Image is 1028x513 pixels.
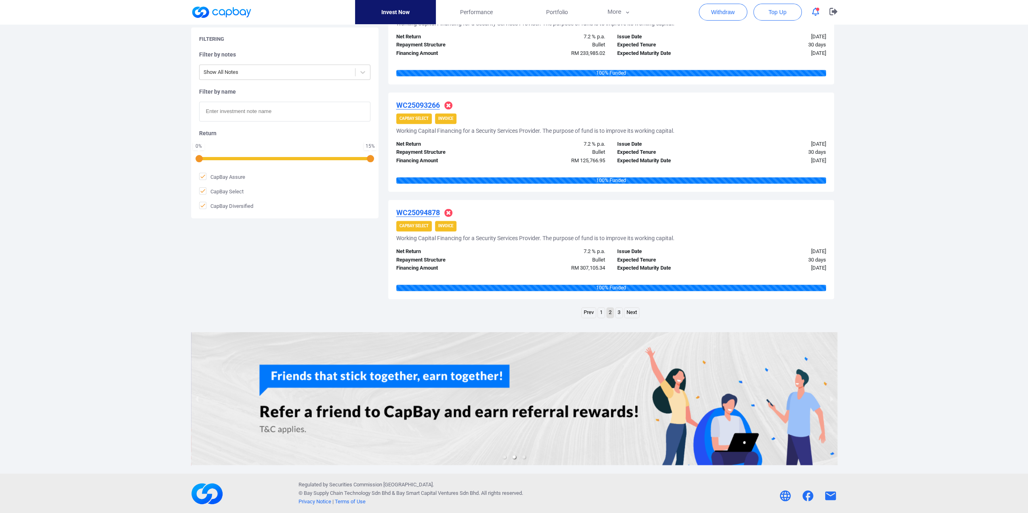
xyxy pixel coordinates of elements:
[199,36,224,43] h5: Filtering
[199,202,253,210] span: CapBay Diversified
[503,455,506,459] li: slide item 1
[199,130,370,137] h5: Return
[721,247,832,256] div: [DATE]
[500,140,611,149] div: 7.2 % p.a.
[438,224,453,228] strong: Invoice
[199,51,370,58] h5: Filter by notes
[598,308,605,318] a: Page 1
[522,455,526,459] li: slide item 3
[396,127,675,134] h5: Working Capital Financing for a Security Services Provider. The purpose of fund is to improve its...
[500,33,611,41] div: 7.2 % p.a.
[500,247,611,256] div: 7.2 % p.a.
[390,256,501,264] div: Repayment Structure
[195,144,203,149] div: 0 %
[191,332,202,465] button: previous slide / item
[611,256,722,264] div: Expected Tenure
[390,33,501,41] div: Net Return
[611,33,722,41] div: Issue Date
[396,101,440,109] u: WC25093266
[611,41,722,49] div: Expected Tenure
[438,116,453,121] strong: Invoice
[582,308,596,318] a: Previous page
[399,224,429,228] strong: CapBay Select
[396,70,826,76] div: 100 % Funded
[396,285,826,291] div: 100 % Funded
[390,49,501,58] div: Financing Amount
[199,88,370,95] h5: Filter by name
[500,41,611,49] div: Bullet
[768,8,786,16] span: Top Up
[199,173,245,181] span: CapBay Assure
[299,498,331,505] a: Privacy Notice
[611,148,722,157] div: Expected Tenure
[390,148,501,157] div: Repayment Structure
[390,247,501,256] div: Net Return
[396,490,479,496] span: Bay Smart Capital Ventures Sdn Bhd
[611,49,722,58] div: Expected Maturity Date
[390,140,501,149] div: Net Return
[826,332,837,465] button: next slide / item
[616,308,622,318] a: Page 3
[513,455,516,459] li: slide item 2
[721,140,832,149] div: [DATE]
[721,33,832,41] div: [DATE]
[721,148,832,157] div: 30 days
[611,247,722,256] div: Issue Date
[624,308,639,318] a: Next page
[396,208,440,217] u: WC25094878
[699,4,747,21] button: Withdraw
[611,157,722,165] div: Expected Maturity Date
[199,187,244,195] span: CapBay Select
[571,157,605,163] span: RM 125,766.95
[611,264,722,272] div: Expected Maturity Date
[546,8,568,17] span: Portfolio
[399,116,429,121] strong: CapBay Select
[607,308,614,318] a: Page 2 is your current page
[753,4,802,21] button: Top Up
[199,102,370,121] input: Enter investment note name
[571,50,605,56] span: RM 233,985.02
[390,264,501,272] div: Financing Amount
[721,49,832,58] div: [DATE]
[500,148,611,157] div: Bullet
[571,265,605,271] span: RM 307,105.34
[299,481,523,506] p: Regulated by Securities Commission [GEOGRAPHIC_DATA]. © Bay Supply Chain Technology Sdn Bhd & . A...
[396,235,675,242] h5: Working Capital Financing for a Security Services Provider. The purpose of fund is to improve its...
[721,157,832,165] div: [DATE]
[366,144,375,149] div: 15 %
[611,140,722,149] div: Issue Date
[460,8,492,17] span: Performance
[390,157,501,165] div: Financing Amount
[721,41,832,49] div: 30 days
[390,41,501,49] div: Repayment Structure
[335,498,366,505] a: Terms of Use
[396,177,826,184] div: 100 % Funded
[191,477,223,510] img: footerLogo
[500,256,611,264] div: Bullet
[721,264,832,272] div: [DATE]
[721,256,832,264] div: 30 days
